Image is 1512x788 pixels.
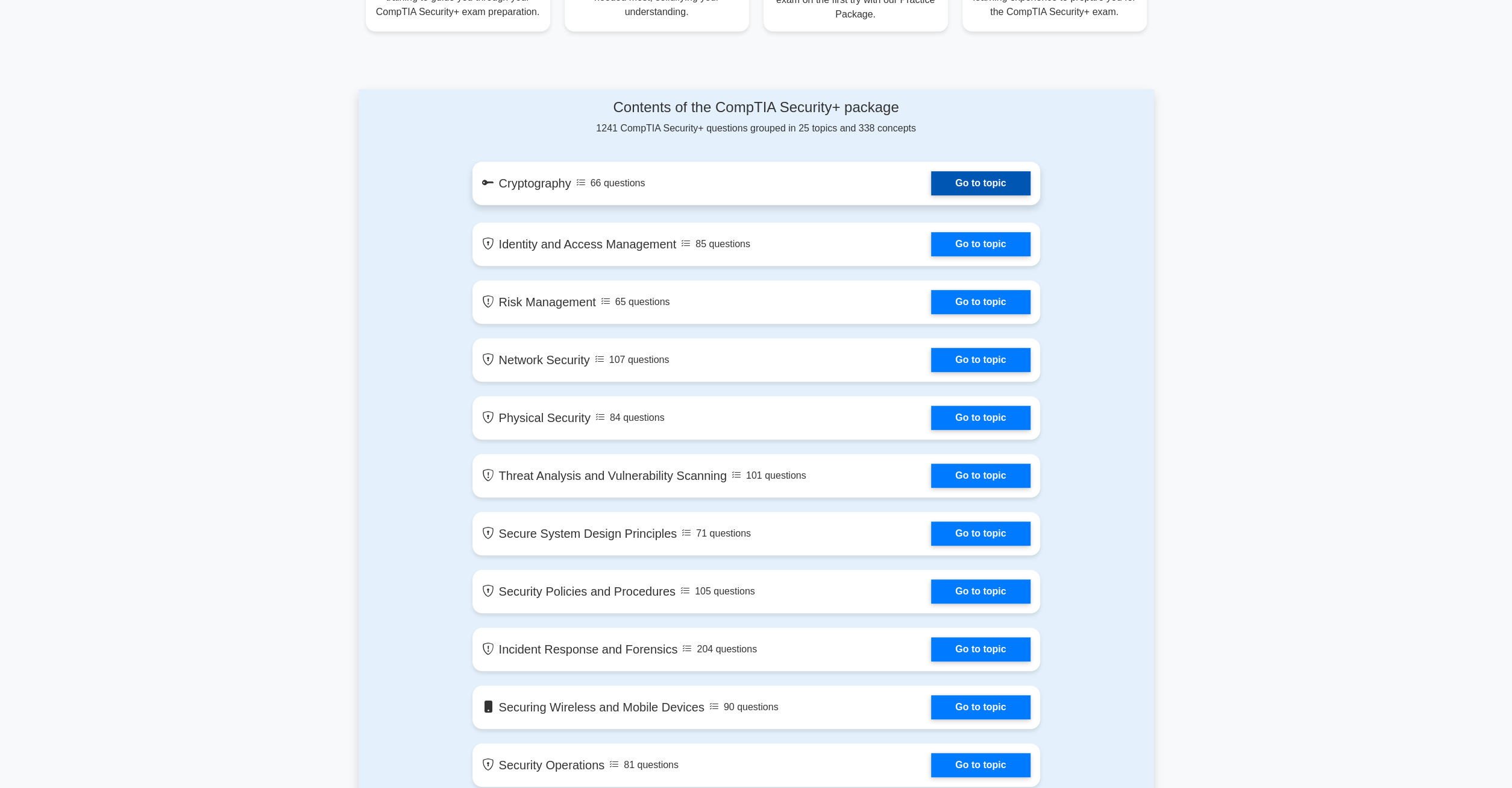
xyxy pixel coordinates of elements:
a: Go to topic [931,753,1030,777]
a: Go to topic [931,695,1030,719]
a: Go to topic [931,579,1030,604]
h4: Contents of the CompTIA Security+ package [472,99,1040,116]
a: Go to topic [931,171,1030,195]
a: Go to topic [931,232,1030,256]
a: Go to topic [931,522,1030,546]
a: Go to topic [931,637,1030,661]
a: Go to topic [931,406,1030,430]
a: Go to topic [931,464,1030,488]
a: Go to topic [931,348,1030,372]
div: 1241 CompTIA Security+ questions grouped in 25 topics and 338 concepts [472,99,1040,136]
a: Go to topic [931,290,1030,314]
